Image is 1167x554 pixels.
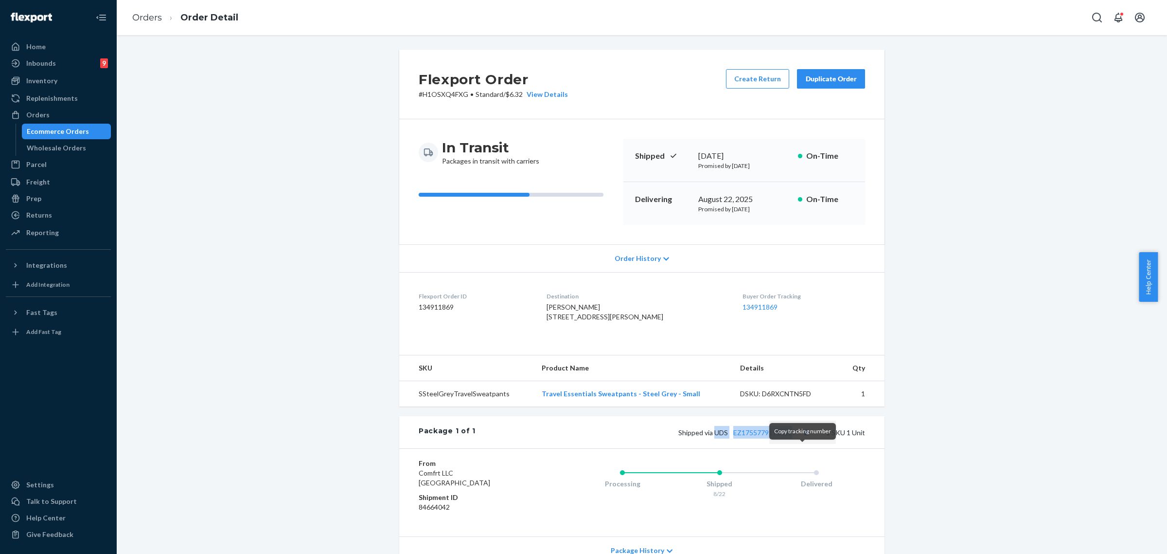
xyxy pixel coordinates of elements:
[399,381,534,407] td: SSteelGreyTravelSweatpants
[419,493,535,502] dt: Shipment ID
[797,69,865,89] button: Duplicate Order
[1109,8,1128,27] button: Open notifications
[11,13,52,22] img: Flexport logo
[523,90,568,99] button: View Details
[6,527,111,542] button: Give Feedback
[740,389,831,399] div: DSKU: D6RXCNTN5FD
[698,150,790,162] div: [DATE]
[635,194,690,205] p: Delivering
[774,427,831,435] span: Copy tracking number
[6,91,111,106] a: Replenishments
[6,494,111,509] a: Talk to Support
[26,76,57,86] div: Inventory
[399,355,534,381] th: SKU
[26,177,50,187] div: Freight
[22,124,111,139] a: Ecommerce Orders
[26,280,70,289] div: Add Integration
[26,194,41,203] div: Prep
[442,139,539,166] div: Packages in transit with carriers
[419,469,490,487] span: Comfrt LLC [GEOGRAPHIC_DATA]
[547,292,727,300] dt: Destination
[100,58,108,68] div: 9
[27,127,89,136] div: Ecommerce Orders
[698,162,790,170] p: Promised by [DATE]
[419,69,568,90] h2: Flexport Order
[442,139,539,156] h3: In Transit
[6,305,111,320] button: Fast Tags
[542,389,700,398] a: Travel Essentials Sweatpants - Steel Grey - Small
[26,228,59,238] div: Reporting
[1139,252,1158,302] button: Help Center
[839,355,884,381] th: Qty
[733,428,796,437] a: EZ17557791910127
[6,207,111,223] a: Returns
[726,69,789,89] button: Create Return
[419,302,531,312] dd: 134911869
[124,3,246,32] ol: breadcrumbs
[671,479,768,489] div: Shipped
[419,459,535,468] dt: From
[574,479,671,489] div: Processing
[26,497,77,506] div: Talk to Support
[6,174,111,190] a: Freight
[419,292,531,300] dt: Flexport Order ID
[698,194,790,205] div: August 22, 2025
[635,150,690,162] p: Shipped
[419,90,568,99] p: # H1OSXQ4FXG / $6.32
[6,510,111,526] a: Help Center
[6,258,111,273] button: Integrations
[732,355,839,381] th: Details
[470,90,474,98] span: •
[180,12,238,23] a: Order Detail
[26,328,61,336] div: Add Fast Tag
[26,160,47,169] div: Parcel
[806,150,853,162] p: On-Time
[26,210,52,220] div: Returns
[678,428,813,437] span: Shipped via UDS
[6,39,111,55] a: Home
[419,502,535,512] dd: 84664042
[768,479,865,489] div: Delivered
[534,355,732,381] th: Product Name
[27,143,86,153] div: Wholesale Orders
[806,194,853,205] p: On-Time
[476,426,865,439] div: 1 SKU 1 Unit
[26,42,46,52] div: Home
[6,55,111,71] a: Inbounds9
[26,513,66,523] div: Help Center
[26,110,50,120] div: Orders
[1130,8,1149,27] button: Open account menu
[743,303,778,311] a: 134911869
[476,90,503,98] span: Standard
[91,8,111,27] button: Close Navigation
[419,426,476,439] div: Package 1 of 1
[671,490,768,498] div: 8/22
[1087,8,1107,27] button: Open Search Box
[6,324,111,340] a: Add Fast Tag
[6,191,111,206] a: Prep
[26,58,56,68] div: Inbounds
[805,74,857,84] div: Duplicate Order
[6,157,111,172] a: Parcel
[26,260,67,270] div: Integrations
[26,93,78,103] div: Replenishments
[26,530,73,539] div: Give Feedback
[6,73,111,89] a: Inventory
[743,292,865,300] dt: Buyer Order Tracking
[698,205,790,213] p: Promised by [DATE]
[6,277,111,293] a: Add Integration
[26,308,57,317] div: Fast Tags
[6,477,111,493] a: Settings
[6,107,111,123] a: Orders
[839,381,884,407] td: 1
[22,140,111,156] a: Wholesale Orders
[615,254,661,263] span: Order History
[547,303,663,321] span: [PERSON_NAME] [STREET_ADDRESS][PERSON_NAME]
[6,225,111,240] a: Reporting
[26,480,54,490] div: Settings
[132,12,162,23] a: Orders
